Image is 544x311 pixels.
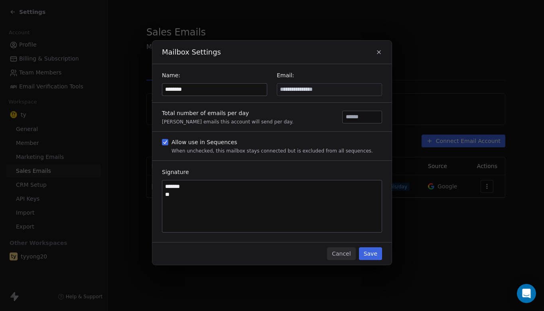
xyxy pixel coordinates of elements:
[327,247,355,260] button: Cancel
[162,119,294,125] div: [PERSON_NAME] emails this account will send per day.
[162,109,294,117] div: Total number of emails per day
[162,169,189,175] span: Signature
[162,72,180,78] span: Name:
[359,247,382,260] button: Save
[162,138,168,146] button: Allow use in SequencesWhen unchecked, this mailbox stays connected but is excluded from all seque...
[277,72,294,78] span: Email:
[171,138,373,146] div: Allow use in Sequences
[162,47,221,57] span: Mailbox Settings
[171,148,373,154] div: When unchecked, this mailbox stays connected but is excluded from all sequences.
